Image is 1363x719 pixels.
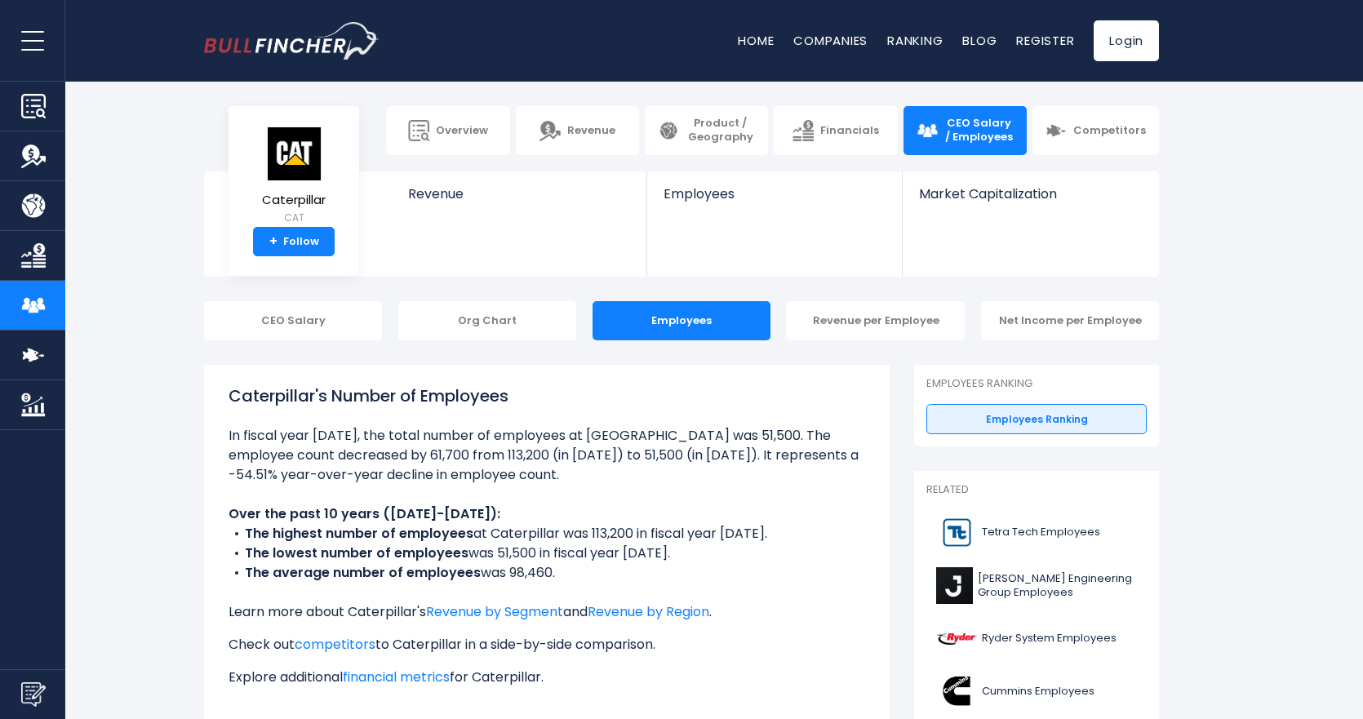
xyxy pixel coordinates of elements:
[936,620,977,657] img: R logo
[436,124,488,138] span: Overview
[926,616,1147,661] a: Ryder System Employees
[229,426,865,485] li: In fiscal year [DATE], the total number of employees at [GEOGRAPHIC_DATA] was 51,500. The employe...
[229,504,500,523] b: Over the past 10 years ([DATE]-[DATE]):
[1016,32,1074,49] a: Register
[774,106,897,155] a: Financials
[253,227,335,256] a: +Follow
[926,377,1147,391] p: Employees Ranking
[664,186,885,202] span: Employees
[981,301,1159,340] div: Net Income per Employee
[408,186,631,202] span: Revenue
[262,211,326,225] small: CAT
[926,669,1147,714] a: Cummins Employees
[398,301,576,340] div: Org Chart
[903,106,1027,155] a: CEO Salary / Employees
[962,32,997,49] a: Blog
[1094,20,1159,61] a: Login
[269,234,277,249] strong: +
[261,126,326,228] a: Caterpillar CAT
[647,171,901,229] a: Employees
[919,186,1141,202] span: Market Capitalization
[204,22,380,60] img: bullfincher logo
[426,602,563,621] a: Revenue by Segment
[229,524,865,544] li: at Caterpillar was 113,200 in fiscal year [DATE].
[926,510,1147,555] a: Tetra Tech Employees
[343,668,450,686] a: financial metrics
[1073,124,1146,138] span: Competitors
[793,32,868,49] a: Companies
[982,632,1117,646] span: Ryder System Employees
[295,635,375,654] a: competitors
[245,563,481,582] b: The average number of employees
[229,544,865,563] li: was 51,500 in fiscal year [DATE].
[567,124,615,138] span: Revenue
[262,193,326,207] span: Caterpillar
[982,526,1100,539] span: Tetra Tech Employees
[392,171,647,229] a: Revenue
[204,22,380,60] a: Go to homepage
[926,404,1147,435] a: Employees Ranking
[982,685,1094,699] span: Cummins Employees
[936,514,977,551] img: TTEK logo
[229,668,865,687] p: Explore additional for Caterpillar.
[887,32,943,49] a: Ranking
[1032,106,1159,155] a: Competitors
[936,567,973,604] img: J logo
[245,524,473,543] b: The highest number of employees
[588,602,709,621] a: Revenue by Region
[926,483,1147,497] p: Related
[738,32,774,49] a: Home
[820,124,879,138] span: Financials
[787,301,965,340] div: Revenue per Employee
[686,117,755,144] span: Product / Geography
[944,117,1014,144] span: CEO Salary / Employees
[926,563,1147,608] a: [PERSON_NAME] Engineering Group Employees
[903,171,1157,229] a: Market Capitalization
[387,106,510,155] a: Overview
[229,384,865,408] h1: Caterpillar's Number of Employees
[245,544,468,562] b: The lowest number of employees
[936,673,977,710] img: CMI logo
[229,563,865,583] li: was 98,460.
[204,301,382,340] div: CEO Salary
[516,106,639,155] a: Revenue
[229,602,865,622] p: Learn more about Caterpillar's and .
[593,301,770,340] div: Employees
[978,572,1137,600] span: [PERSON_NAME] Engineering Group Employees
[645,106,768,155] a: Product / Geography
[229,635,865,655] p: Check out to Caterpillar in a side-by-side comparison.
